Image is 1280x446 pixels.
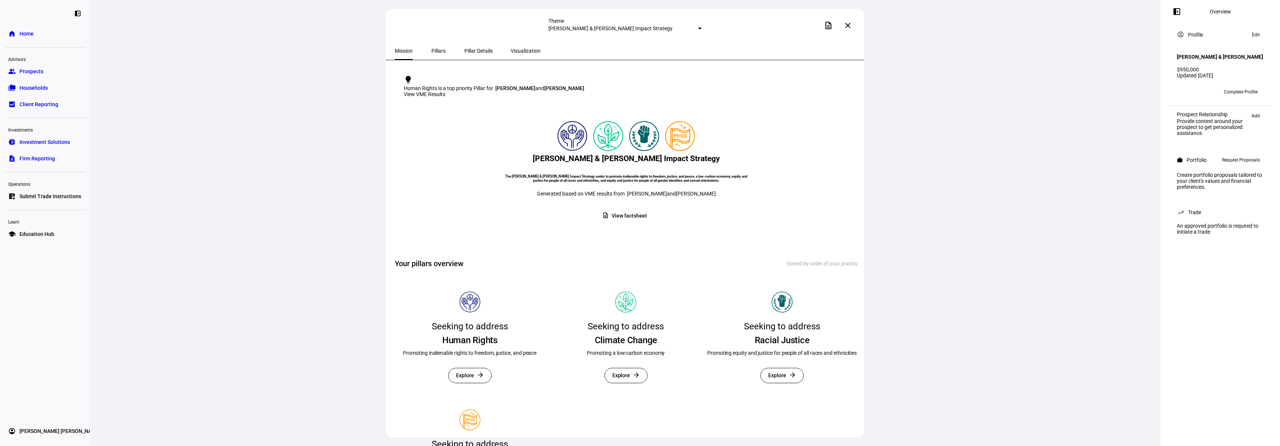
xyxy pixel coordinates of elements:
[1252,111,1260,120] span: Add
[431,48,446,53] span: Pillars
[596,209,656,223] button: View factsheet
[612,209,647,223] span: View factsheet
[1188,32,1203,38] div: Profile
[843,21,852,30] mat-icon: close
[456,368,474,383] span: Explore
[8,427,16,435] eth-mat-symbol: account_circle
[787,261,858,267] div: Sorted by order of your priority
[8,138,16,146] eth-mat-symbol: pie_chart
[1177,208,1264,217] eth-panel-overview-card-header: Trade
[4,135,85,150] a: pie_chartInvestment Solutions
[1177,118,1248,136] div: Provide context around your prospect to get personalized assistance.
[4,53,85,64] div: Advisors
[1218,86,1264,98] button: Complete Profile
[633,371,640,379] mat-icon: arrow_forward
[629,121,659,151] img: racialJustice.colored.svg
[477,371,484,379] mat-icon: arrow_forward
[19,68,43,75] span: Prospects
[19,427,101,435] span: [PERSON_NAME] [PERSON_NAME]
[1177,54,1263,60] h4: [PERSON_NAME] & [PERSON_NAME]
[548,18,702,24] div: Theme
[557,121,587,151] img: humanRights.colored.svg
[1177,31,1184,38] mat-icon: account_circle
[602,212,609,219] mat-icon: description
[612,368,630,383] span: Explore
[19,138,70,146] span: Investment Solutions
[74,10,81,17] eth-mat-symbol: left_panel_close
[768,368,786,383] span: Explore
[615,292,636,313] img: Pillar icon
[403,349,536,357] div: Promoting inalienable rights to freedom, justice, and peace
[760,368,804,383] button: Explore
[1172,220,1268,238] div: An approved portfolio is required to initiate a trade.
[19,101,58,108] span: Client Reporting
[1187,157,1207,163] div: Portfolio
[588,319,664,334] div: Seeking to address
[1224,86,1258,98] span: Complete Profile
[8,68,16,75] eth-mat-symbol: group
[459,409,480,430] img: Pillar icon
[19,30,34,37] span: Home
[772,292,793,313] img: Pillar icon
[19,230,54,238] span: Education Hub
[4,80,85,95] a: folder_copyHouseholds
[1177,73,1264,79] div: Updated [DATE]
[4,151,85,166] a: descriptionFirm Reporting
[19,84,48,92] span: Households
[459,292,480,313] img: Pillar icon
[755,334,810,346] div: Racial Justice
[4,216,85,227] div: Learn
[1177,157,1183,163] mat-icon: work
[595,334,658,346] div: Climate Change
[548,25,673,31] mat-select-trigger: [PERSON_NAME] & [PERSON_NAME] Impact Strategy
[604,368,648,383] button: Explore
[4,178,85,189] div: Operations
[1252,30,1260,39] span: Edit
[627,191,716,197] span: and
[404,75,413,84] mat-icon: lightbulb
[404,91,849,97] div: View VME Results
[1177,67,1264,73] div: $950,000
[1177,30,1264,39] eth-panel-overview-card-header: Profile
[1179,89,1187,95] span: DM
[505,174,748,182] h6: The [PERSON_NAME] & [PERSON_NAME] Impact Strategy seeks to promote inalienable rights to freedom,...
[593,121,623,151] img: climateChange.colored.svg
[432,319,508,334] div: Seeking to address
[4,124,85,135] div: Investments
[707,349,857,357] div: Promoting equity and justice for people of all races and ethnicities
[1222,156,1260,164] span: Request Proposals
[4,64,85,79] a: groupProspects
[665,121,695,151] img: lgbtqJustice.colored.svg
[1172,7,1181,16] mat-icon: left_panel_open
[8,155,16,162] eth-mat-symbol: description
[1177,209,1184,216] mat-icon: trending_up
[1177,156,1264,164] eth-panel-overview-card-header: Portfolio
[1210,9,1231,15] div: Overview
[4,97,85,112] a: bid_landscapeClient Reporting
[395,258,464,269] h2: Your pillars overview
[537,191,625,197] span: Generated based on VME results from
[464,48,493,53] span: Pillar Details
[1177,111,1248,117] div: Prospect Relationship
[744,319,820,334] div: Seeking to address
[4,26,85,41] a: homeHome
[8,84,16,92] eth-mat-symbol: folder_copy
[511,48,541,53] span: Visualization
[19,193,81,200] span: Submit Trade Instructions
[824,21,833,30] mat-icon: description
[544,85,584,91] span: [PERSON_NAME]
[1188,209,1201,215] div: Trade
[8,30,16,37] eth-mat-symbol: home
[1218,156,1264,164] button: Request Proposals
[627,191,667,197] span: [PERSON_NAME]
[8,101,16,108] eth-mat-symbol: bid_landscape
[404,85,493,91] span: Human Rights is a top priority Pillar for
[676,191,716,197] span: [PERSON_NAME]
[19,155,55,162] span: Firm Reporting
[395,48,413,53] span: Mission
[533,154,720,163] h2: [PERSON_NAME] & [PERSON_NAME] Impact Strategy
[1172,169,1268,193] div: Create portfolio proposals tailored to your client's values and financial preferences.
[1248,30,1264,39] button: Edit
[587,349,665,357] div: Promoting a low-carbon economy
[495,85,584,91] span: and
